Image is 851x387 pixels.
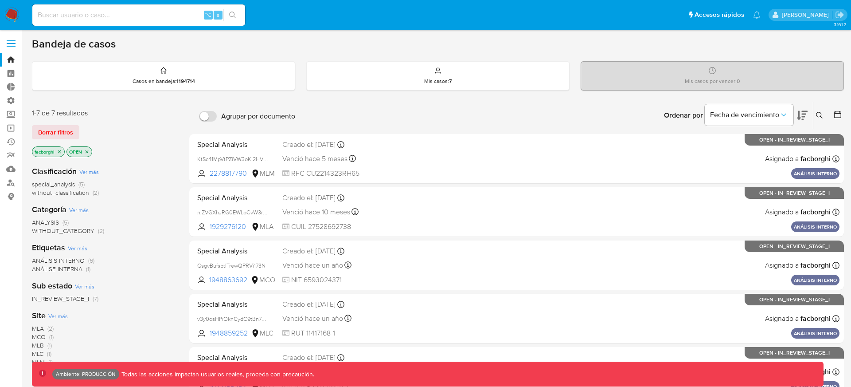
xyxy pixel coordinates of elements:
p: Ambiente: PRODUCCIÓN [56,372,116,376]
a: Salir [835,10,844,20]
p: facundoagustin.borghi@mercadolibre.com [782,11,832,19]
a: Notificaciones [753,11,761,19]
span: Accesos rápidos [695,10,744,20]
p: Todas las acciones impactan usuarios reales, proceda con precaución. [119,370,314,379]
input: Buscar usuario o caso... [32,9,245,21]
button: search-icon [223,9,242,21]
span: ⌥ [205,11,211,19]
span: s [217,11,219,19]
